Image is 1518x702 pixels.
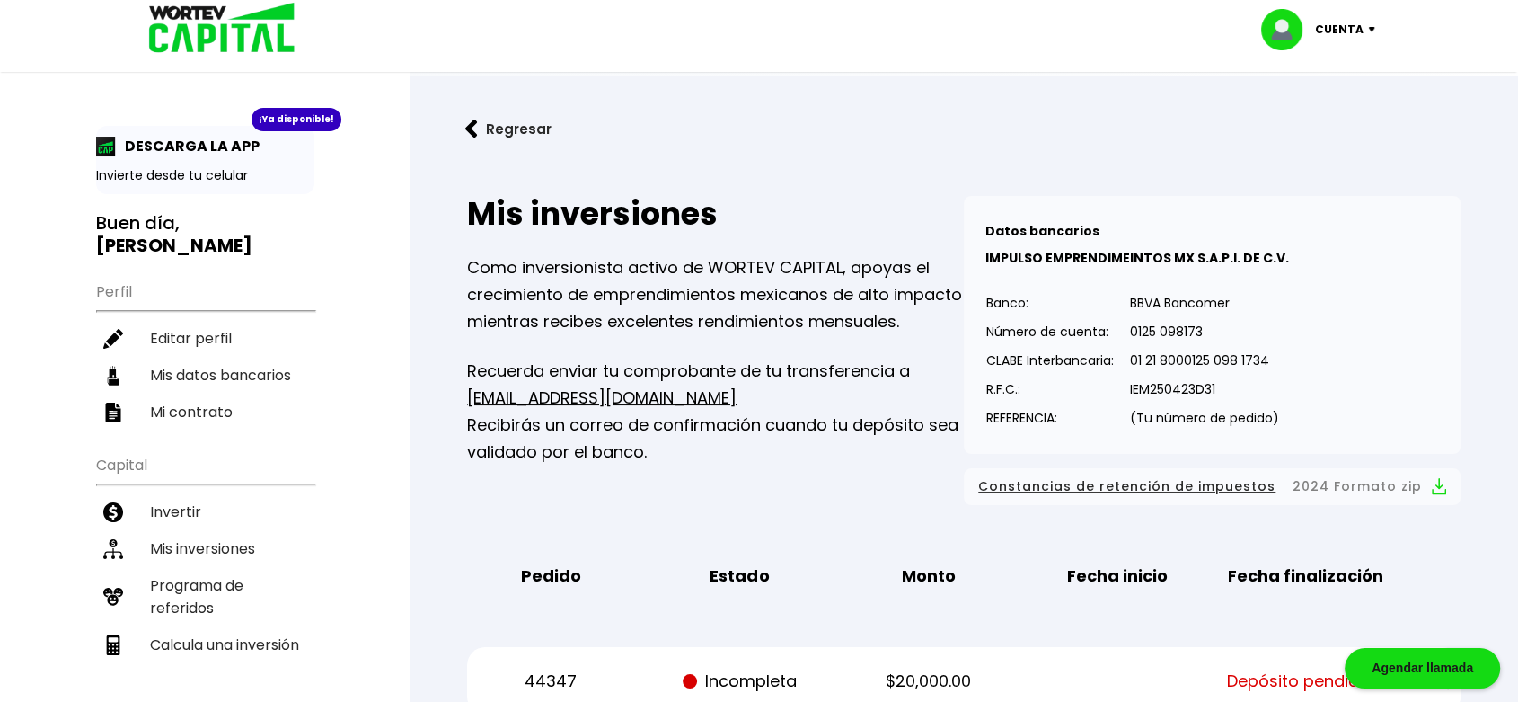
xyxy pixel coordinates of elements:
p: R.F.C.: [986,376,1114,403]
span: Constancias de retención de impuestos [978,475,1275,498]
div: ¡Ya disponible! [252,108,341,131]
b: [PERSON_NAME] [96,233,252,258]
p: IEM250423D31 [1130,376,1279,403]
p: CLABE Interbancaria: [986,347,1114,374]
div: Agendar llamada [1345,648,1500,689]
p: Como inversionista activo de WORTEV CAPITAL, apoyas el crecimiento de emprendimientos mexicanos d... [467,254,964,335]
h2: Mis inversiones [467,196,964,232]
p: $20,000.00 [849,668,1008,695]
b: Monto [901,563,955,590]
p: (Tu número de pedido) [1130,404,1279,431]
p: BBVA Bancomer [1130,289,1279,316]
p: 0125 098173 [1130,318,1279,345]
p: Invierte desde tu celular [96,166,314,185]
a: [EMAIL_ADDRESS][DOMAIN_NAME] [467,387,737,409]
img: calculadora-icon.17d418c4.svg [103,635,123,655]
p: Número de cuenta: [986,318,1114,345]
img: inversiones-icon.6695dc30.svg [103,539,123,559]
b: Datos bancarios [985,222,1099,240]
b: IMPULSO EMPRENDIMEINTOS MX S.A.P.I. DE C.V. [985,249,1289,267]
img: app-icon [96,137,116,156]
img: contrato-icon.f2db500c.svg [103,403,123,422]
p: 01 21 8000125 098 1734 [1130,347,1279,374]
img: editar-icon.952d3147.svg [103,329,123,349]
b: Fecha inicio [1067,563,1168,590]
img: invertir-icon.b3b967d7.svg [103,502,123,522]
p: Recuerda enviar tu comprobante de tu transferencia a Recibirás un correo de confirmación cuando t... [467,358,964,466]
a: Editar perfil [96,320,314,357]
b: Fecha finalización [1228,563,1383,590]
ul: Perfil [96,271,314,431]
a: flecha izquierdaRegresar [438,105,1489,153]
p: Cuenta [1315,16,1364,43]
p: REFERENCIA: [986,404,1114,431]
a: Mis datos bancarios [96,357,314,394]
b: Estado [710,563,769,590]
img: flecha izquierda [465,120,478,138]
a: Mi contrato [96,394,314,431]
p: Incompleta [660,668,819,695]
p: DESCARGA LA APP [116,135,260,157]
a: Programa de referidos [96,567,314,626]
img: datos-icon.10cf9172.svg [103,366,123,386]
a: Invertir [96,493,314,530]
button: Constancias de retención de impuestos2024 Formato zip [978,475,1446,498]
img: recomiendanos-icon.9b8e9327.svg [103,587,123,607]
b: Pedido [521,563,581,590]
p: Banco: [986,289,1114,316]
span: Depósito pendiente [1227,668,1384,695]
h3: Buen día, [96,212,314,257]
img: icon-down [1364,27,1388,32]
button: Regresar [438,105,578,153]
a: Mis inversiones [96,530,314,567]
a: Calcula una inversión [96,626,314,663]
p: 44347 [472,668,631,695]
img: profile-image [1261,9,1315,50]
